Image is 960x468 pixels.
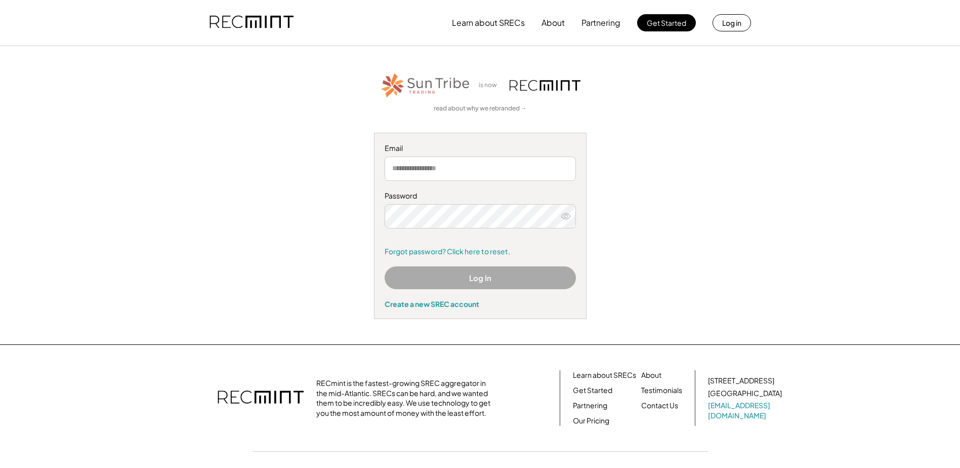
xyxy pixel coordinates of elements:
[385,266,576,289] button: Log In
[541,13,565,33] button: About
[708,401,784,420] a: [EMAIL_ADDRESS][DOMAIN_NAME]
[385,191,576,201] div: Password
[641,385,682,396] a: Testimonials
[316,378,496,418] div: RECmint is the fastest-growing SREC aggregator in the mid-Atlantic. SRECs can be hard, and we wan...
[637,14,696,31] button: Get Started
[573,370,636,380] a: Learn about SRECs
[713,14,751,31] button: Log in
[641,401,678,411] a: Contact Us
[210,6,294,40] img: recmint-logotype%403x.png
[510,80,580,91] img: recmint-logotype%403x.png
[708,388,782,399] div: [GEOGRAPHIC_DATA]
[218,380,304,416] img: recmint-logotype%403x.png
[581,13,620,33] button: Partnering
[385,143,576,153] div: Email
[385,247,576,257] a: Forgot password? Click here to reset.
[452,13,525,33] button: Learn about SRECs
[573,401,607,411] a: Partnering
[385,299,576,308] div: Create a new SREC account
[380,71,471,99] img: STT_Horizontal_Logo%2B-%2BColor.png
[573,416,609,426] a: Our Pricing
[573,385,612,396] a: Get Started
[641,370,661,380] a: About
[476,81,505,90] div: is now
[708,376,774,386] div: [STREET_ADDRESS]
[434,104,527,113] a: read about why we rebranded →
